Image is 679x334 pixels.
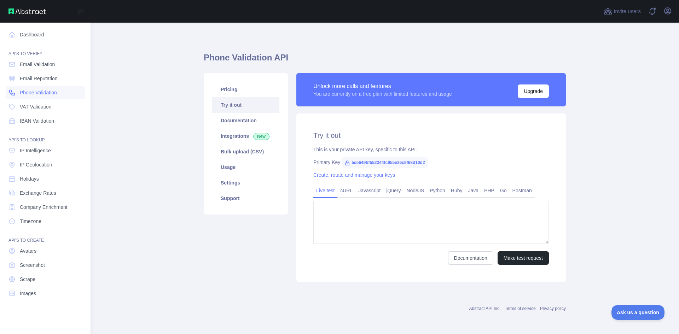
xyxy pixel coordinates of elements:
h2: Try it out [313,130,549,140]
a: Create, rotate and manage your keys [313,172,395,178]
span: IP Geolocation [20,161,52,168]
iframe: Toggle Customer Support [611,305,665,320]
button: Upgrade [518,84,549,98]
a: Documentation [212,113,279,128]
a: Settings [212,175,279,191]
h1: Phone Validation API [204,52,566,69]
a: Images [6,287,85,300]
a: Holidays [6,172,85,185]
a: Dashboard [6,28,85,41]
span: New [253,133,269,140]
a: Go [497,185,510,196]
a: Privacy policy [540,306,566,311]
span: Timezone [20,218,41,225]
a: Postman [510,185,535,196]
span: IBAN Validation [20,117,54,124]
a: Timezone [6,215,85,228]
a: Javascript [355,185,383,196]
a: cURL [337,185,355,196]
div: API'S TO CREATE [6,229,85,243]
span: Scrape [20,276,35,283]
a: Terms of service [505,306,535,311]
a: Email Validation [6,58,85,71]
button: Make test request [498,251,549,265]
a: Documentation [448,251,493,265]
span: 5ce649bf552344fc955e26c9f68d10d2 [342,157,428,168]
div: API'S TO VERIFY [6,42,85,57]
span: Avatars [20,247,36,254]
a: Scrape [6,273,85,286]
span: Screenshot [20,262,45,269]
a: Support [212,191,279,206]
span: IP Intelligence [20,147,51,154]
div: You are currently on a free plan with limited features and usage [313,90,452,98]
span: VAT Validation [20,103,51,110]
span: Email Reputation [20,75,58,82]
span: Email Validation [20,61,55,68]
a: Exchange Rates [6,187,85,199]
a: Ruby [448,185,465,196]
div: This is your private API key, specific to this API. [313,146,549,153]
a: Email Reputation [6,72,85,85]
a: NodeJS [404,185,427,196]
a: Try it out [212,97,279,113]
a: Python [427,185,448,196]
a: Live test [313,185,337,196]
a: Pricing [212,82,279,97]
a: IBAN Validation [6,115,85,127]
span: Invite users [614,7,641,16]
a: VAT Validation [6,100,85,113]
a: Avatars [6,245,85,257]
a: Integrations New [212,128,279,144]
button: Invite users [602,6,642,17]
a: Screenshot [6,259,85,271]
span: Phone Validation [20,89,57,96]
a: Phone Validation [6,86,85,99]
a: PHP [481,185,497,196]
span: Images [20,290,36,297]
div: Primary Key: [313,159,549,166]
span: Exchange Rates [20,189,56,197]
div: API'S TO LOOKUP [6,129,85,143]
a: Bulk upload (CSV) [212,144,279,159]
img: Abstract API [8,8,46,14]
a: Usage [212,159,279,175]
a: Company Enrichment [6,201,85,213]
a: Java [465,185,482,196]
span: Holidays [20,175,39,182]
a: Abstract API Inc. [469,306,501,311]
a: jQuery [383,185,404,196]
a: IP Geolocation [6,158,85,171]
a: IP Intelligence [6,144,85,157]
span: Company Enrichment [20,204,68,211]
div: Unlock more calls and features [313,82,452,90]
